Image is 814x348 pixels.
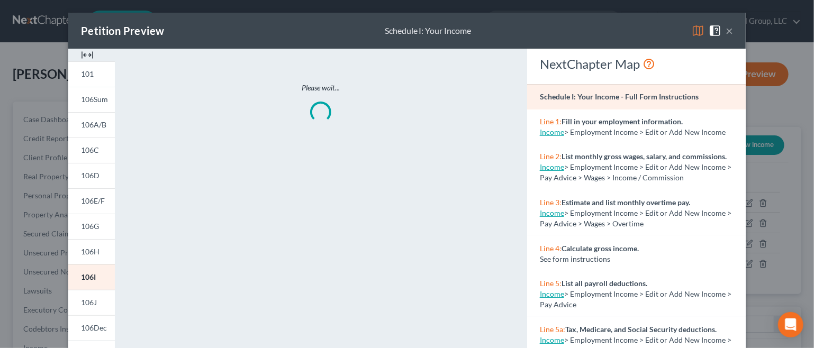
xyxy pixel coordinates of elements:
a: Income [540,162,564,171]
span: 106D [81,171,100,180]
span: See form instructions [540,254,610,263]
a: 106A/B [68,112,115,138]
span: 101 [81,69,94,78]
a: 106J [68,290,115,315]
strong: Estimate and list monthly overtime pay. [562,198,690,207]
img: help-close-5ba153eb36485ed6c1ea00a893f15db1cb9b99d6cae46e1a8edb6c62d00a1a76.svg [709,24,721,37]
span: 106C [81,145,99,154]
div: Open Intercom Messenger [778,312,803,337]
img: expand-e0f6d898513216a626fdd78e52531dac95497ffd26381d4c15ee2fc46db09dca.svg [81,49,94,61]
a: 106D [68,163,115,188]
span: Line 3: [540,198,562,207]
img: map-eea8200ae884c6f1103ae1953ef3d486a96c86aabb227e865a55264e3737af1f.svg [692,24,704,37]
a: 106I [68,264,115,290]
div: Petition Preview [81,23,164,38]
a: Income [540,289,564,298]
span: Line 1: [540,117,562,126]
a: 106H [68,239,115,264]
button: × [726,24,733,37]
strong: List all payroll deductions. [562,279,647,288]
a: 101 [68,61,115,87]
strong: Calculate gross income. [562,244,639,253]
a: 106Dec [68,315,115,341]
span: > Employment Income > Edit or Add New Income [564,127,726,136]
a: Income [540,335,564,344]
a: Income [540,208,564,217]
span: 106J [81,298,97,307]
span: 106H [81,247,100,256]
span: Line 4: [540,244,562,253]
strong: Schedule I: Your Income - Full Form Instructions [540,92,699,101]
span: Line 2: [540,152,562,161]
span: > Employment Income > Edit or Add New Income > Pay Advice > Wages > Overtime [540,208,731,228]
span: 106Dec [81,323,107,332]
span: Line 5a: [540,325,565,334]
a: 106G [68,214,115,239]
p: Please wait... [159,83,482,93]
span: 106G [81,222,99,231]
span: 106E/F [81,196,105,205]
span: > Employment Income > Edit or Add New Income > Pay Advice > Wages > Income / Commission [540,162,731,182]
strong: Fill in your employment information. [562,117,683,126]
a: 106C [68,138,115,163]
strong: List monthly gross wages, salary, and commissions. [562,152,727,161]
div: Schedule I: Your Income [385,25,472,37]
span: > Employment Income > Edit or Add New Income > Pay Advice [540,289,731,309]
span: 106I [81,272,96,281]
a: 106E/F [68,188,115,214]
strong: Tax, Medicare, and Social Security deductions. [565,325,717,334]
div: NextChapter Map [540,56,733,72]
span: 106A/B [81,120,106,129]
span: 106Sum [81,95,108,104]
a: Income [540,127,564,136]
span: Line 5: [540,279,562,288]
a: 106Sum [68,87,115,112]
